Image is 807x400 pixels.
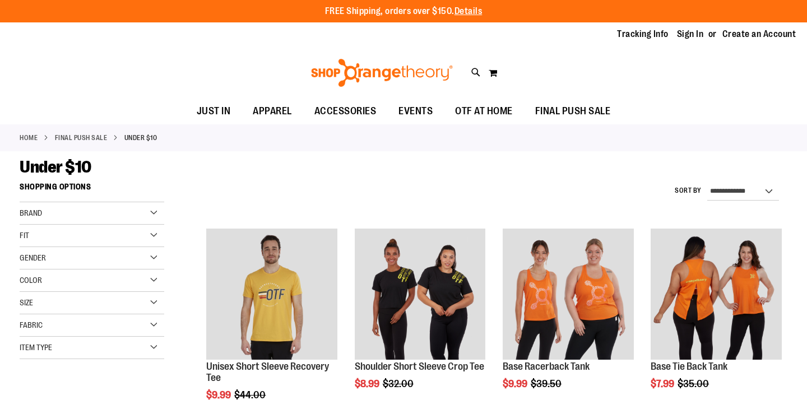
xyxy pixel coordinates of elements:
strong: Shopping Options [20,177,164,202]
a: Create an Account [722,28,796,40]
span: ACCESSORIES [314,99,377,124]
span: APPAREL [253,99,292,124]
a: Product image for Base Tie Back Tank [651,229,782,361]
a: FINAL PUSH SALE [524,99,622,124]
img: Product image for Base Racerback Tank [503,229,634,360]
img: Product image for Shoulder Short Sleeve Crop Tee [355,229,486,360]
span: Under $10 [20,157,91,176]
a: Sign In [677,28,704,40]
p: FREE Shipping, orders over $150. [325,5,483,18]
a: Base Tie Back Tank [651,361,727,372]
span: $9.99 [503,378,529,389]
img: Shop Orangetheory [309,59,454,87]
div: Brand [20,202,164,225]
a: Unisex Short Sleeve Recovery Tee [206,361,329,383]
a: JUST IN [185,99,242,124]
a: Product image for Base Racerback Tank [503,229,634,361]
img: Product image for Base Tie Back Tank [651,229,782,360]
a: Product image for Shoulder Short Sleeve Crop Tee [355,229,486,361]
span: JUST IN [197,99,231,124]
span: EVENTS [398,99,433,124]
div: Fit [20,225,164,247]
span: $35.00 [678,378,711,389]
a: Home [20,133,38,143]
span: FINAL PUSH SALE [535,99,611,124]
a: Tracking Info [617,28,669,40]
a: ACCESSORIES [303,99,388,124]
a: FINAL PUSH SALE [55,133,108,143]
img: Product image for Unisex Short Sleeve Recovery Tee [206,229,337,360]
span: Color [20,276,42,285]
span: $32.00 [383,378,415,389]
div: Item Type [20,337,164,359]
span: Fit [20,231,29,240]
a: APPAREL [242,99,303,124]
a: Base Racerback Tank [503,361,590,372]
span: $39.50 [531,378,563,389]
span: Brand [20,208,42,217]
span: Size [20,298,33,307]
a: OTF AT HOME [444,99,524,124]
span: Item Type [20,343,52,352]
span: $8.99 [355,378,381,389]
a: Shoulder Short Sleeve Crop Tee [355,361,484,372]
span: Fabric [20,320,43,329]
div: Fabric [20,314,164,337]
div: Size [20,292,164,314]
strong: Under $10 [124,133,157,143]
div: Gender [20,247,164,269]
div: Color [20,269,164,292]
span: Gender [20,253,46,262]
label: Sort By [675,186,702,196]
span: $7.99 [651,378,676,389]
a: EVENTS [387,99,444,124]
a: Product image for Unisex Short Sleeve Recovery Tee [206,229,337,361]
span: OTF AT HOME [455,99,513,124]
a: Details [454,6,483,16]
